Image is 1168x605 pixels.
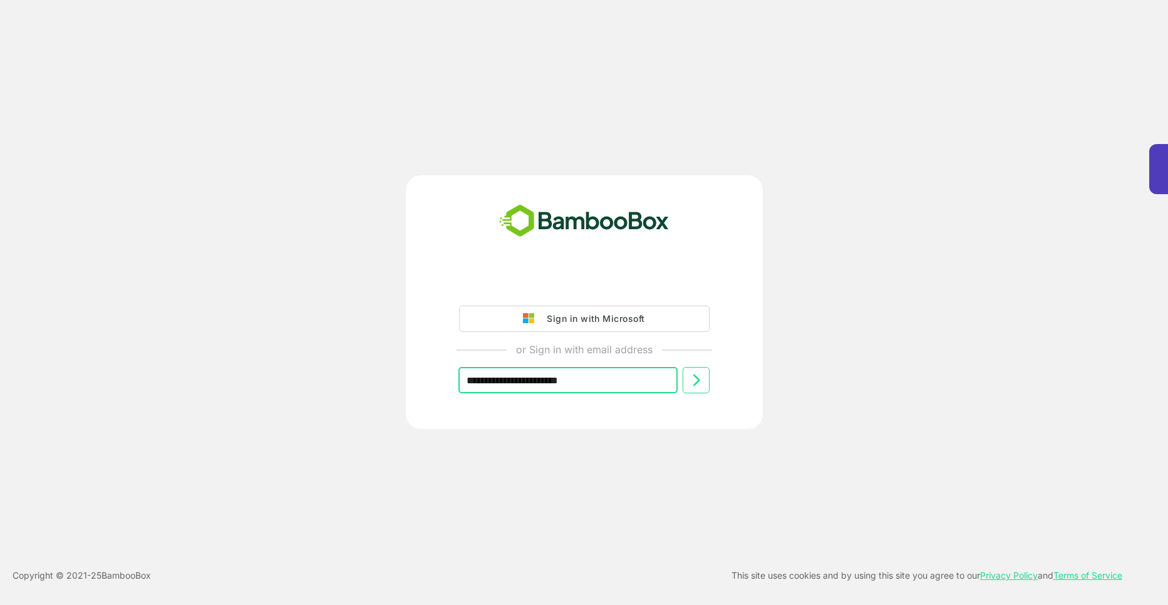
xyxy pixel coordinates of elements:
a: Terms of Service [1053,570,1122,581]
img: google [523,313,540,324]
p: or Sign in with email address [516,342,653,357]
div: Sign in with Microsoft [540,311,644,327]
button: Sign in with Microsoft [459,306,710,332]
p: This site uses cookies and by using this site you agree to our and [731,568,1122,583]
iframe: Sign in with Google Button [453,271,716,298]
p: Copyright © 2021- 25 BambooBox [13,568,151,583]
img: bamboobox [492,200,676,242]
a: Privacy Policy [980,570,1038,581]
